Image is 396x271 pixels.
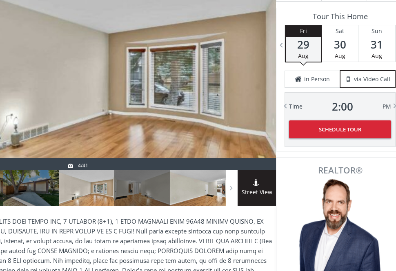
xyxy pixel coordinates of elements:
[335,52,345,60] span: Aug
[289,120,391,138] button: Schedule Tour
[68,162,88,169] div: 4/41
[298,52,309,60] span: Aug
[332,101,353,112] span: 2 : 00
[304,75,330,83] span: in Person
[358,25,395,37] div: Sun
[285,166,395,175] span: REALTOR®
[354,75,390,83] span: via Video Call
[372,52,382,60] span: Aug
[289,101,391,112] div: Time PM
[238,188,276,197] span: Street View
[358,39,395,50] span: 31
[322,25,358,37] div: Sat
[286,39,321,50] span: 29
[285,12,396,25] h3: Tour This Home
[286,25,321,37] div: Fri
[322,39,358,50] span: 30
